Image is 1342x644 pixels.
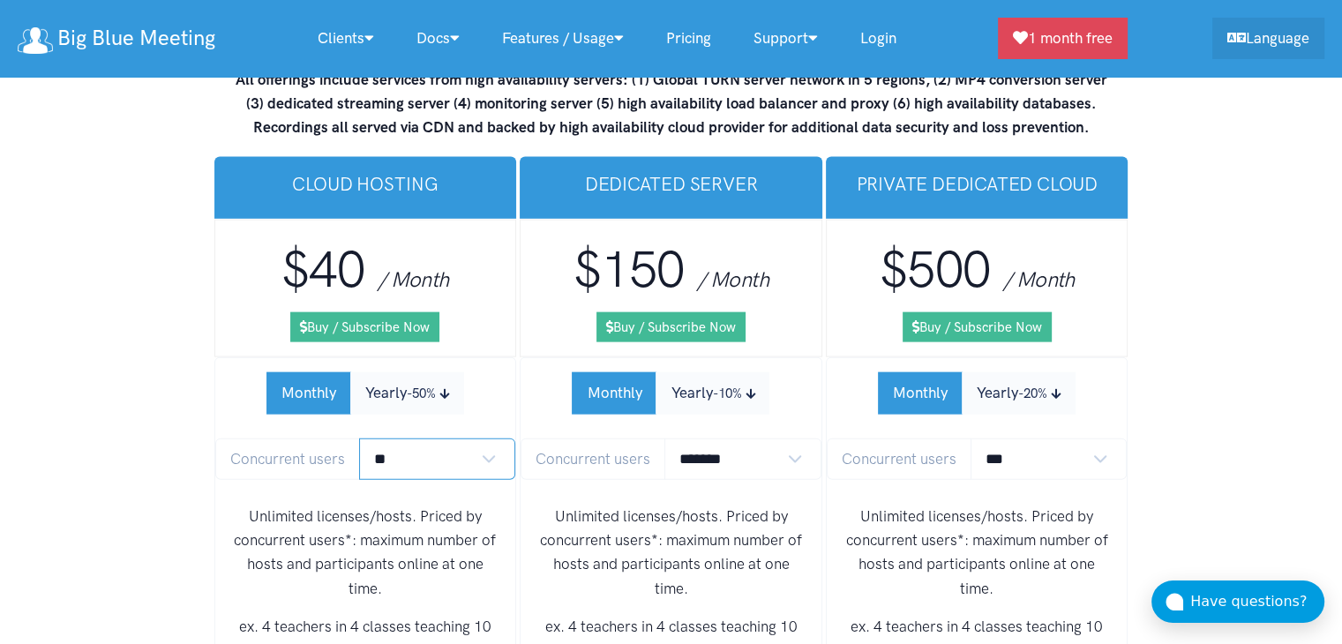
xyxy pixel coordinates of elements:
div: Subscription Period [572,372,769,414]
small: -10% [712,386,741,401]
p: Unlimited licenses/hosts. Priced by concurrent users*: maximum number of hosts and participants o... [229,505,502,601]
a: 1 month free [998,18,1128,59]
span: Concurrent users [215,438,360,480]
p: Unlimited licenses/hosts. Priced by concurrent users*: maximum number of hosts and participants o... [535,505,807,601]
div: Have questions? [1190,590,1324,613]
h3: Dedicated Server [534,171,808,197]
span: / Month [697,266,768,292]
span: $500 [880,239,991,300]
button: Monthly [878,372,963,414]
a: Buy / Subscribe Now [596,312,746,342]
span: / Month [378,266,449,292]
h3: Cloud Hosting [229,171,503,197]
small: -20% [1018,386,1047,401]
small: -50% [407,386,436,401]
h3: Private Dedicated Cloud [840,171,1114,197]
a: Features / Usage [481,19,645,57]
p: Unlimited licenses/hosts. Priced by concurrent users*: maximum number of hosts and participants o... [841,505,1113,601]
span: Concurrent users [521,438,665,480]
span: $150 [574,239,685,300]
div: Subscription Period [266,372,464,414]
span: Concurrent users [827,438,971,480]
div: Subscription Period [878,372,1076,414]
span: / Month [1003,266,1075,292]
a: Buy / Subscribe Now [903,312,1052,342]
a: Pricing [645,19,732,57]
span: $40 [281,239,364,300]
button: Yearly-50% [350,372,464,414]
a: Buy / Subscribe Now [290,312,439,342]
button: Have questions? [1151,580,1324,623]
a: Clients [296,19,395,57]
a: Language [1212,18,1324,59]
a: Docs [395,19,481,57]
img: logo [18,27,53,54]
a: Support [732,19,839,57]
button: Yearly-20% [962,372,1076,414]
button: Monthly [572,372,656,414]
button: Monthly [266,372,351,414]
button: Yearly-10% [656,372,769,414]
a: Login [839,19,918,57]
a: Big Blue Meeting [18,19,215,57]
